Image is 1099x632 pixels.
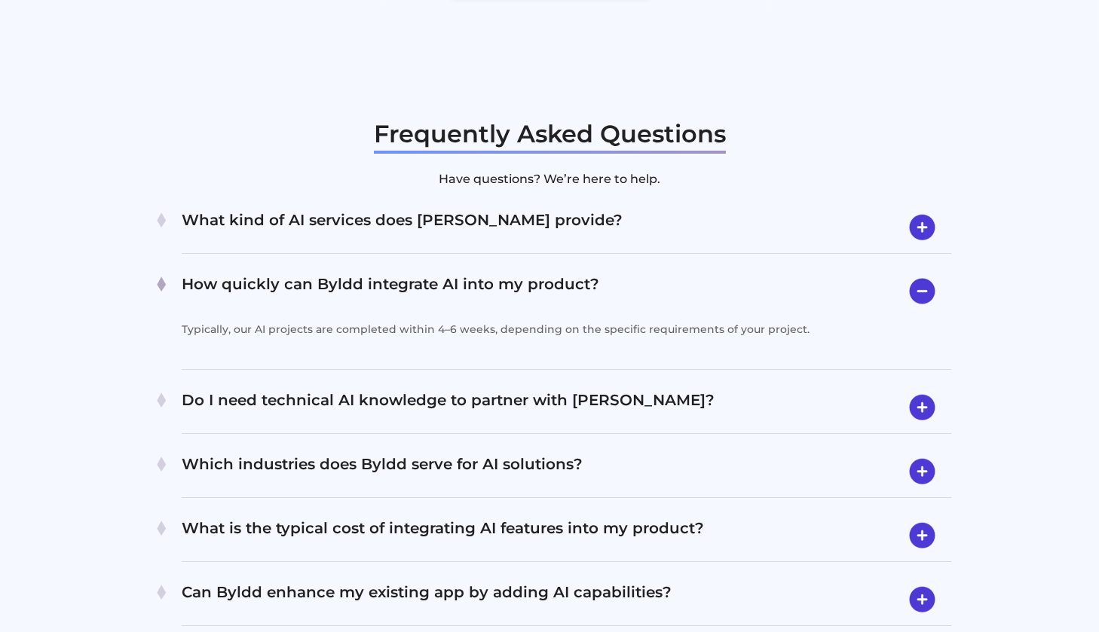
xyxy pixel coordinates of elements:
img: plus-1 [152,210,171,230]
img: close-icon [903,272,941,310]
p: Typically, our AI projects are completed within 4–6 weeks, depending on the specific requirements... [182,318,906,340]
img: open-icon [903,516,941,555]
img: plus-1 [152,582,171,602]
img: open-icon [903,580,941,619]
img: open-icon [903,388,941,427]
img: plus-1 [152,454,171,474]
img: open-icon [903,452,941,491]
img: open-icon [903,208,941,247]
h4: Which industries does Byldd serve for AI solutions? [182,452,951,491]
h4: Do I need technical AI knowledge to partner with [PERSON_NAME]? [182,388,951,427]
img: plus-1 [152,274,171,294]
h2: Frequently Asked Questions [374,118,726,151]
h4: What is the typical cost of integrating AI features into my product? [182,516,951,555]
h4: What kind of AI services does [PERSON_NAME] provide? [182,208,951,247]
h4: Can Byldd enhance my existing app by adding AI capabilities? [182,580,951,619]
h4: How quickly can Byldd integrate AI into my product? [182,272,951,310]
img: plus-1 [152,518,171,538]
p: Have questions? We’re here to help. [374,163,726,196]
img: plus-1 [152,390,171,410]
